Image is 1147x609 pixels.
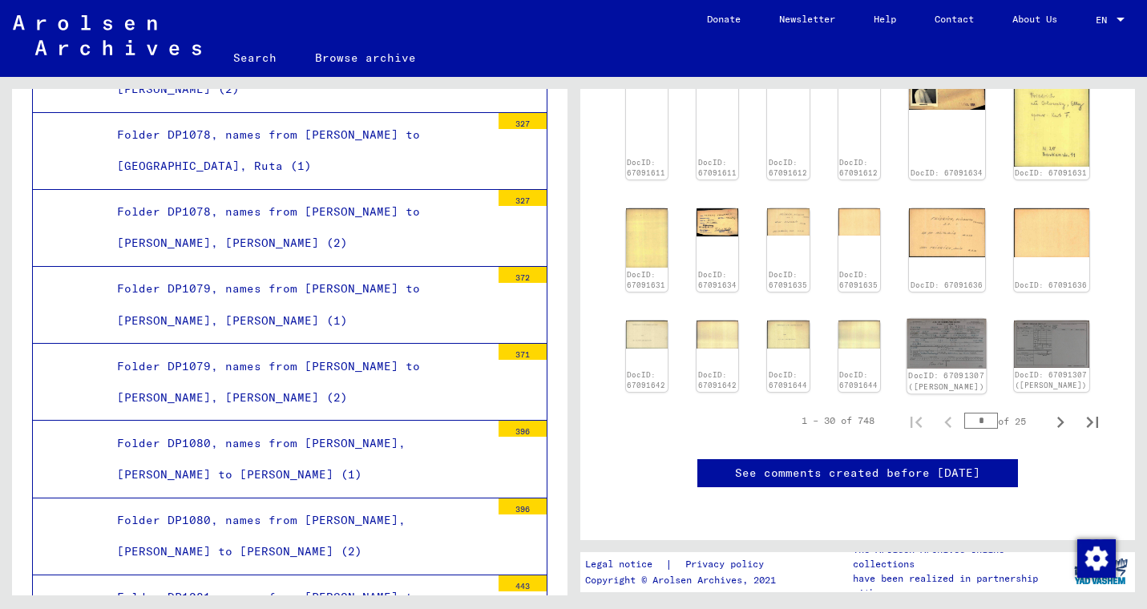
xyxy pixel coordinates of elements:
span: EN [1096,14,1113,26]
a: DocID: 67091611 [627,158,665,178]
button: Next page [1044,405,1076,437]
a: DocID: 67091634 [911,168,983,177]
a: DocID: 67091631 [1015,168,1087,177]
a: DocID: 67091635 [839,270,878,290]
a: DocID: 67091635 [769,270,807,290]
div: 327 [499,190,547,206]
p: The Arolsen Archives online collections [853,542,1066,571]
div: 371 [499,344,547,360]
img: 002.jpg [626,208,668,268]
img: 002.jpg [838,321,880,349]
div: of 25 [964,413,1044,429]
a: DocID: 67091636 [1015,280,1087,289]
img: 001.jpg [767,321,809,348]
img: 001.jpg [626,321,668,349]
img: 001.jpg [767,208,809,235]
img: 001.jpg [907,319,987,369]
div: Folder DP1078, names from [PERSON_NAME] to [GEOGRAPHIC_DATA], Ruta (1) [105,119,491,182]
button: Previous page [932,405,964,437]
a: See comments created before [DATE] [735,465,980,482]
a: DocID: 67091612 [769,158,807,178]
a: DocID: 67091642 [698,370,737,390]
p: have been realized in partnership with [853,571,1066,600]
div: Folder DP1079, names from [PERSON_NAME] to [PERSON_NAME], [PERSON_NAME] (2) [105,351,491,413]
img: 001.jpg [909,208,984,257]
div: Folder DP1080, names from [PERSON_NAME], [PERSON_NAME] to [PERSON_NAME] (1) [105,428,491,490]
img: Arolsen_neg.svg [13,15,201,55]
div: 372 [499,267,547,283]
a: DocID: 67091636 [911,280,983,289]
a: Browse archive [296,38,435,77]
img: 002.jpg [1014,321,1089,368]
p: Copyright © Arolsen Archives, 2021 [585,573,783,587]
div: 1 – 30 of 748 [802,413,874,428]
div: 327 [499,113,547,129]
img: 002.jpg [1014,208,1089,256]
a: DocID: 67091612 [839,158,878,178]
img: 002.jpg [697,321,738,349]
img: Change consent [1077,539,1116,578]
img: 001.jpg [1014,62,1089,166]
a: DocID: 67091611 [698,158,737,178]
div: Folder DP1079, names from [PERSON_NAME] to [PERSON_NAME], [PERSON_NAME] (1) [105,273,491,336]
a: DocID: 67091307 ([PERSON_NAME]) [1015,370,1087,390]
img: yv_logo.png [1071,551,1131,591]
a: DocID: 67091642 [627,370,665,390]
div: | [585,556,783,573]
div: 396 [499,421,547,437]
a: DocID: 67091644 [769,370,807,390]
div: Folder DP1080, names from [PERSON_NAME], [PERSON_NAME] to [PERSON_NAME] (2) [105,505,491,567]
a: DocID: 67091307 ([PERSON_NAME]) [908,371,984,392]
div: 443 [499,575,547,591]
div: Folder DP1078, names from [PERSON_NAME] to [PERSON_NAME], [PERSON_NAME] (2) [105,196,491,259]
a: DocID: 67091644 [839,370,878,390]
a: Privacy policy [672,556,783,573]
button: Last page [1076,405,1109,437]
button: First page [900,405,932,437]
a: Legal notice [585,556,665,573]
div: 396 [499,498,547,514]
img: 002.jpg [838,208,880,236]
img: 001.jpg [697,208,738,236]
div: Change consent [1076,538,1115,577]
a: DocID: 67091634 [698,270,737,290]
a: Search [214,38,296,77]
a: DocID: 67091631 [627,270,665,290]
